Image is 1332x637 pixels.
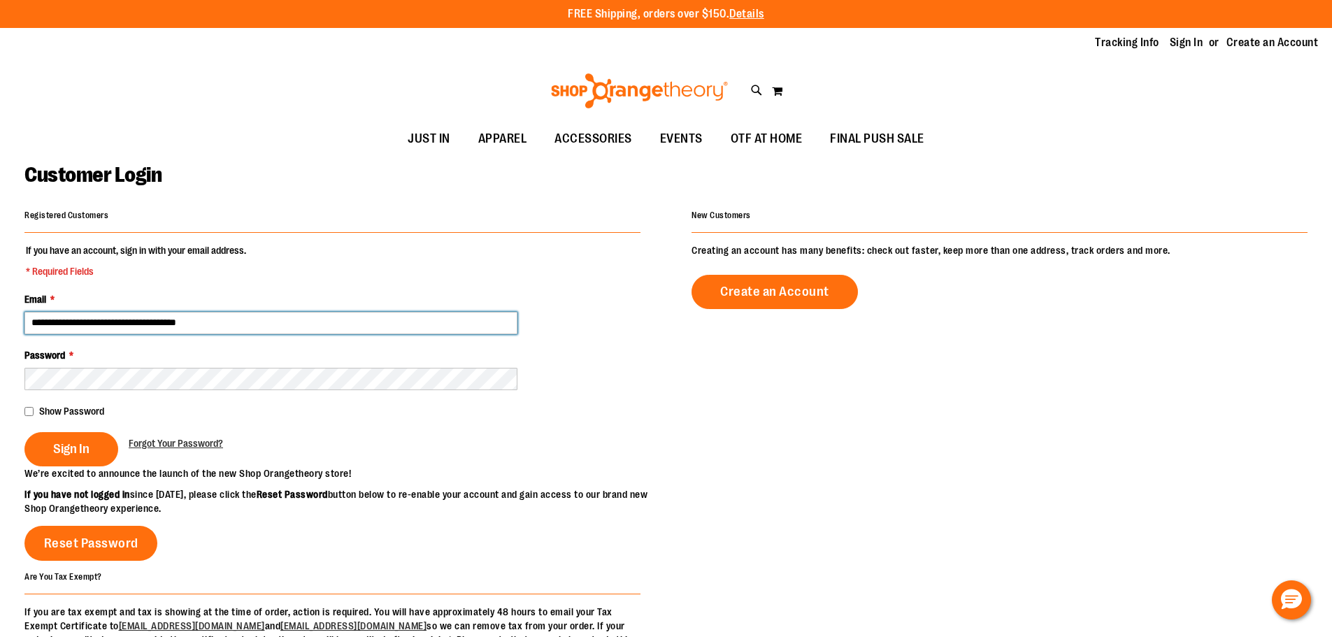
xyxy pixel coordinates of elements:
[129,436,223,450] a: Forgot Your Password?
[394,123,464,155] a: JUST IN
[24,487,666,515] p: since [DATE], please click the button below to re-enable your account and gain access to our bran...
[816,123,938,155] a: FINAL PUSH SALE
[717,123,817,155] a: OTF AT HOME
[540,123,646,155] a: ACCESSORIES
[24,243,248,278] legend: If you have an account, sign in with your email address.
[24,350,65,361] span: Password
[692,243,1308,257] p: Creating an account has many benefits: check out faster, keep more than one address, track orders...
[24,571,102,581] strong: Are You Tax Exempt?
[119,620,265,631] a: [EMAIL_ADDRESS][DOMAIN_NAME]
[549,73,730,108] img: Shop Orangetheory
[129,438,223,449] span: Forgot Your Password?
[731,123,803,155] span: OTF AT HOME
[1170,35,1203,50] a: Sign In
[24,432,118,466] button: Sign In
[53,441,89,457] span: Sign In
[39,406,104,417] span: Show Password
[692,210,751,220] strong: New Customers
[646,123,717,155] a: EVENTS
[26,264,246,278] span: * Required Fields
[478,123,527,155] span: APPAREL
[1272,580,1311,620] button: Hello, have a question? Let’s chat.
[24,526,157,561] a: Reset Password
[554,123,632,155] span: ACCESSORIES
[280,620,427,631] a: [EMAIL_ADDRESS][DOMAIN_NAME]
[1226,35,1319,50] a: Create an Account
[24,294,46,305] span: Email
[408,123,450,155] span: JUST IN
[24,466,666,480] p: We’re excited to announce the launch of the new Shop Orangetheory store!
[692,275,858,309] a: Create an Account
[464,123,541,155] a: APPAREL
[24,163,162,187] span: Customer Login
[257,489,328,500] strong: Reset Password
[830,123,924,155] span: FINAL PUSH SALE
[720,284,829,299] span: Create an Account
[568,6,764,22] p: FREE Shipping, orders over $150.
[729,8,764,20] a: Details
[1095,35,1159,50] a: Tracking Info
[24,489,130,500] strong: If you have not logged in
[44,536,138,551] span: Reset Password
[24,210,108,220] strong: Registered Customers
[660,123,703,155] span: EVENTS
